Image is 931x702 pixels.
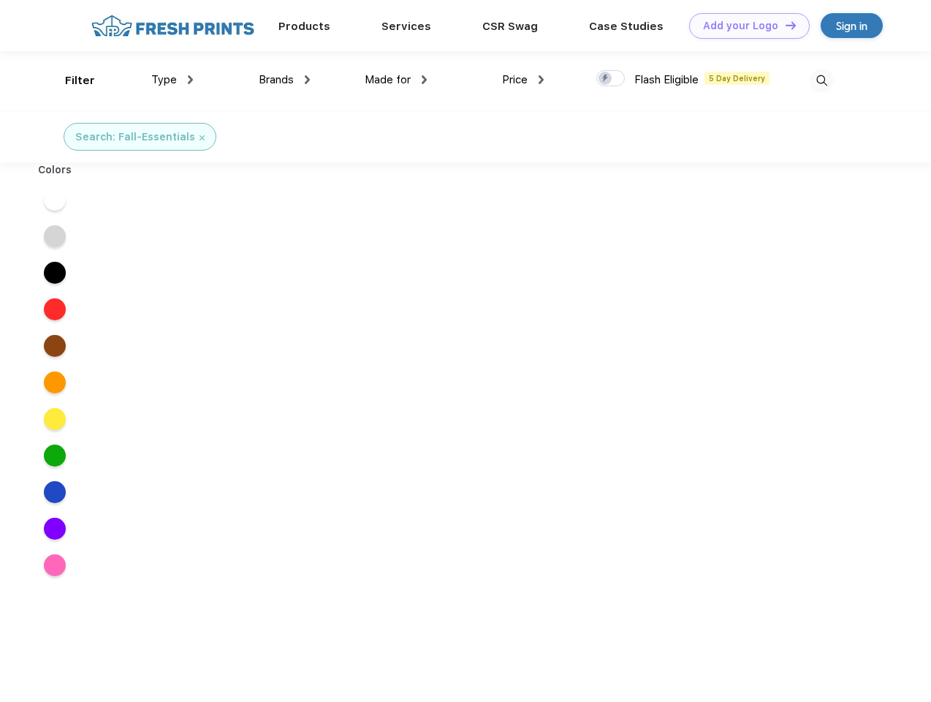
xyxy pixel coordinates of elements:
[259,73,294,86] span: Brands
[151,73,177,86] span: Type
[365,73,411,86] span: Made for
[634,73,699,86] span: Flash Eligible
[87,13,259,39] img: fo%20logo%202.webp
[786,21,796,29] img: DT
[502,73,528,86] span: Price
[65,72,95,89] div: Filter
[821,13,883,38] a: Sign in
[199,135,205,140] img: filter_cancel.svg
[836,18,867,34] div: Sign in
[539,75,544,84] img: dropdown.png
[703,20,778,32] div: Add your Logo
[278,20,330,33] a: Products
[422,75,427,84] img: dropdown.png
[75,129,195,145] div: Search: Fall-Essentials
[704,72,769,85] span: 5 Day Delivery
[305,75,310,84] img: dropdown.png
[188,75,193,84] img: dropdown.png
[810,69,834,93] img: desktop_search.svg
[27,162,83,178] div: Colors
